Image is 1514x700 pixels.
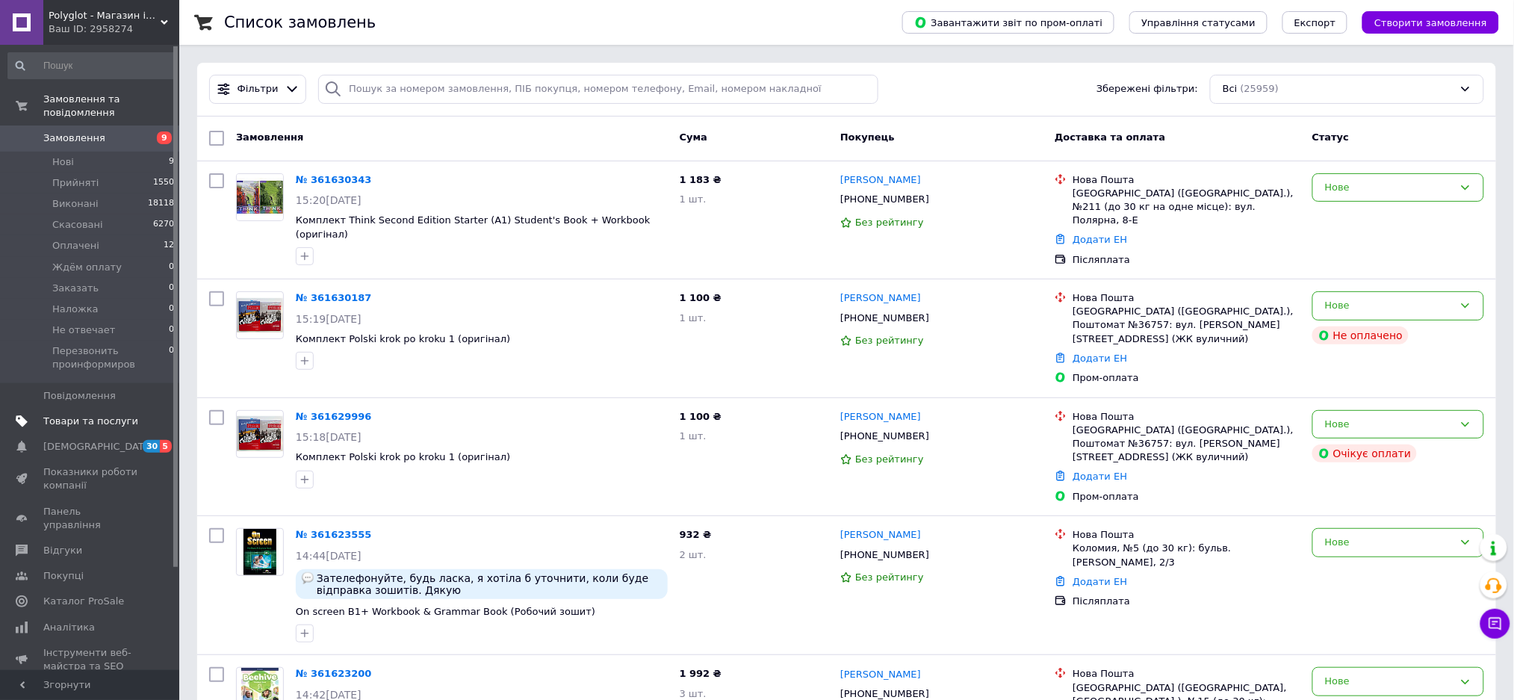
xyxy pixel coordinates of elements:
[840,668,921,682] a: [PERSON_NAME]
[1223,82,1238,96] span: Всі
[52,323,115,337] span: Не отвечает
[840,528,921,542] a: [PERSON_NAME]
[1294,17,1336,28] span: Експорт
[680,411,722,422] span: 1 100 ₴
[1325,298,1453,314] div: Нове
[238,82,279,96] span: Фільтри
[302,572,314,584] img: :speech_balloon:
[1073,528,1300,542] div: Нова Пошта
[680,193,707,205] span: 1 шт.
[1073,371,1300,385] div: Пром-оплата
[52,197,99,211] span: Виконані
[153,218,174,232] span: 6270
[1055,131,1165,143] span: Доставка та оплата
[317,572,662,596] span: Зателефонуйте, будь ласка, я хотіла б уточнити, коли буде відправка зошитів. Дякую
[318,75,878,104] input: Пошук за номером замовлення, ПІБ покупця, номером телефону, Email, номером накладної
[296,411,372,422] a: № 361629996
[680,174,722,185] span: 1 183 ₴
[296,550,362,562] span: 14:44[DATE]
[1096,82,1198,96] span: Збережені фільтри:
[902,11,1114,34] button: Завантажити звіт по пром-оплаті
[169,344,174,371] span: 0
[1480,609,1510,639] button: Чат з покупцем
[1312,326,1409,344] div: Не оплачено
[837,427,932,446] div: [PHONE_NUMBER]
[855,453,924,465] span: Без рейтингу
[164,239,174,253] span: 12
[1073,576,1127,587] a: Додати ЕН
[296,194,362,206] span: 15:20[DATE]
[840,291,921,306] a: [PERSON_NAME]
[236,173,284,221] a: Фото товару
[1073,490,1300,504] div: Пром-оплата
[236,291,284,339] a: Фото товару
[224,13,376,31] h1: Список замовлень
[169,303,174,316] span: 0
[153,176,174,190] span: 1550
[52,239,99,253] span: Оплачені
[7,52,176,79] input: Пошук
[840,131,895,143] span: Покупець
[1073,542,1300,569] div: Коломия, №5 (до 30 кг): бульв. [PERSON_NAME], 2/3
[237,298,283,333] img: Фото товару
[169,155,174,169] span: 9
[1325,535,1453,551] div: Нове
[52,155,74,169] span: Нові
[1141,17,1256,28] span: Управління статусами
[43,621,95,634] span: Аналітика
[1347,16,1499,28] a: Створити замовлення
[52,261,122,274] span: Ждём оплату
[837,309,932,328] div: [PHONE_NUMBER]
[840,173,921,188] a: [PERSON_NAME]
[680,430,707,442] span: 1 шт.
[1073,410,1300,424] div: Нова Пошта
[148,197,174,211] span: 18118
[1325,180,1453,196] div: Нове
[43,505,138,532] span: Панель управління
[1073,471,1127,482] a: Додати ЕН
[680,312,707,323] span: 1 шт.
[1073,253,1300,267] div: Післяплата
[296,214,651,240] a: Комплект Think Second Edition Starter (А1) Student's Book + Workbook (оригінал)
[52,282,99,295] span: Заказать
[680,529,712,540] span: 932 ₴
[1362,11,1499,34] button: Створити замовлення
[236,528,284,576] a: Фото товару
[52,344,169,371] span: Перезвонить проинформиров
[52,303,99,316] span: Наложка
[1073,353,1127,364] a: Додати ЕН
[1073,234,1127,245] a: Додати ЕН
[296,333,510,344] a: Комплект Polski krok po kroku 1 (оригінал)
[169,261,174,274] span: 0
[43,569,84,583] span: Покупці
[1325,417,1453,433] div: Нове
[237,416,283,451] img: Фото товару
[43,440,154,453] span: [DEMOGRAPHIC_DATA]
[680,549,707,560] span: 2 шт.
[296,451,510,462] span: Комплект Polski krok po kroku 1 (оригінал)
[296,292,372,303] a: № 361630187
[855,335,924,346] span: Без рейтингу
[296,606,595,617] span: On screen B1+ Workbook & Grammar Book (Робочий зошит)
[296,668,372,679] a: № 361623200
[169,282,174,295] span: 0
[236,410,284,458] a: Фото товару
[1129,11,1268,34] button: Управління статусами
[1241,83,1279,94] span: (25959)
[1282,11,1348,34] button: Експорт
[855,217,924,228] span: Без рейтингу
[43,131,105,145] span: Замовлення
[43,465,138,492] span: Показники роботи компанії
[680,688,707,699] span: 3 шт.
[49,9,161,22] span: Polyglot - Магазин іноземної літератури
[680,131,707,143] span: Cума
[837,190,932,209] div: [PHONE_NUMBER]
[43,93,179,120] span: Замовлення та повідомлення
[1073,173,1300,187] div: Нова Пошта
[1073,424,1300,465] div: [GEOGRAPHIC_DATA] ([GEOGRAPHIC_DATA].), Поштомат №36757: вул. [PERSON_NAME][STREET_ADDRESS] (ЖК в...
[243,529,276,575] img: Фото товару
[1073,667,1300,681] div: Нова Пошта
[1312,131,1350,143] span: Статус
